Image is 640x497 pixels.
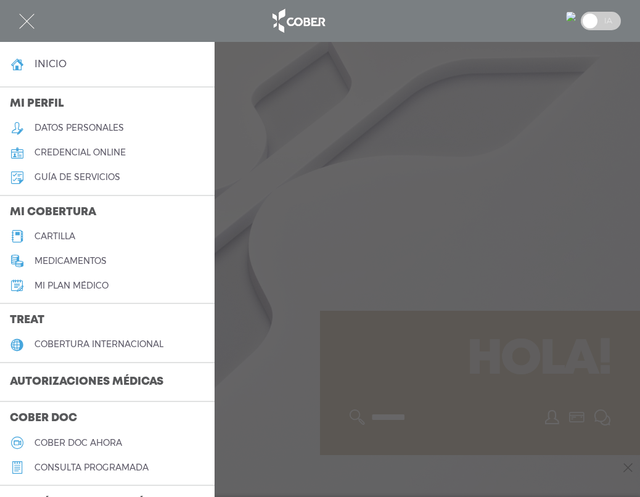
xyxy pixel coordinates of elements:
h5: cobertura internacional [35,339,163,350]
h5: medicamentos [35,256,107,266]
h5: guía de servicios [35,172,120,183]
h5: datos personales [35,123,124,133]
img: 97 [566,12,576,22]
img: Cober_menu-close-white.svg [19,14,35,29]
h5: Mi plan médico [35,281,109,291]
h5: consulta programada [35,462,149,473]
h5: Cober doc ahora [35,438,122,448]
h5: cartilla [35,231,75,242]
img: logo_cober_home-white.png [266,6,330,36]
h5: credencial online [35,147,126,158]
h4: inicio [35,58,67,70]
